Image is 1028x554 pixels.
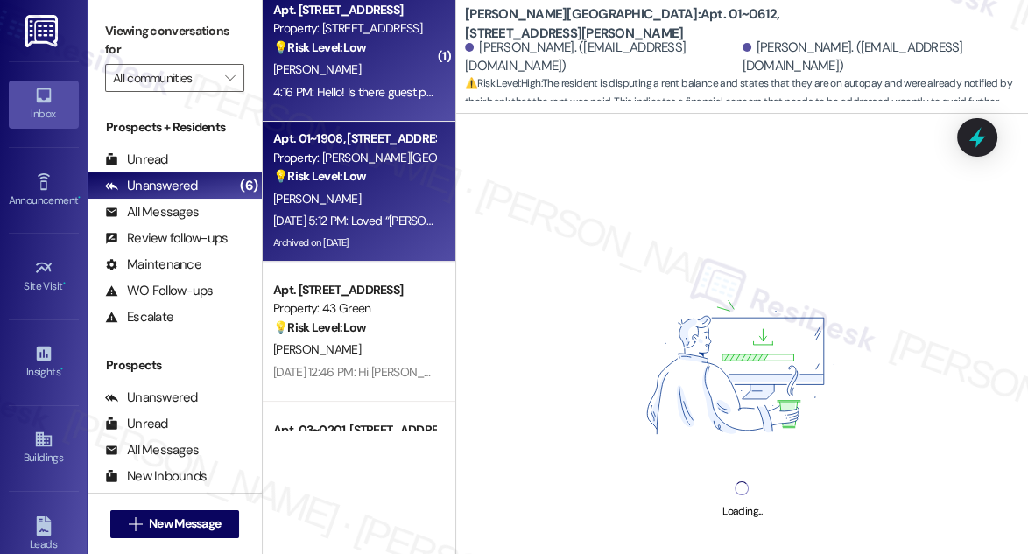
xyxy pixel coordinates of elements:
[273,39,366,55] strong: 💡 Risk Level: Low
[149,515,221,533] span: New Message
[273,341,361,357] span: [PERSON_NAME]
[273,130,435,148] div: Apt. 01~1908, [STREET_ADDRESS][PERSON_NAME]
[105,282,213,300] div: WO Follow-ups
[105,389,198,407] div: Unanswered
[465,5,815,43] b: [PERSON_NAME][GEOGRAPHIC_DATA]: Apt. 01~0612, [STREET_ADDRESS][PERSON_NAME]
[105,18,244,64] label: Viewing conversations for
[465,76,540,90] strong: ⚠️ Risk Level: High
[113,64,216,92] input: All communities
[743,39,1016,76] div: [PERSON_NAME]. ([EMAIL_ADDRESS][DOMAIN_NAME])
[25,15,61,47] img: ResiDesk Logo
[236,172,262,200] div: (6)
[88,356,262,375] div: Prospects
[273,19,435,38] div: Property: [STREET_ADDRESS]
[9,253,79,300] a: Site Visit •
[110,510,240,538] button: New Message
[273,299,435,318] div: Property: 43 Green
[78,192,81,204] span: •
[9,339,79,386] a: Insights •
[273,61,361,77] span: [PERSON_NAME]
[273,319,366,335] strong: 💡 Risk Level: Low
[722,502,762,521] div: Loading...
[273,421,435,439] div: Apt. 03~0201, [STREET_ADDRESS][GEOGRAPHIC_DATA][US_STATE][STREET_ADDRESS]
[60,363,63,375] span: •
[273,191,361,207] span: [PERSON_NAME]
[273,149,435,167] div: Property: [PERSON_NAME][GEOGRAPHIC_DATA]
[105,441,199,459] div: All Messages
[105,415,168,433] div: Unread
[273,168,366,184] strong: 💡 Risk Level: Low
[105,229,228,248] div: Review follow-ups
[129,517,142,531] i: 
[88,118,262,137] div: Prospects + Residents
[105,177,198,195] div: Unanswered
[105,256,201,274] div: Maintenance
[9,424,79,472] a: Buildings
[273,84,734,100] div: 4:16 PM: Hello! Is there guest parking available to rent? I know there’s a guest suite available.
[273,213,800,228] div: [DATE] 5:12 PM: Loved “[PERSON_NAME] ([PERSON_NAME][GEOGRAPHIC_DATA]): Got it! I'll pass this in…”
[465,74,1028,130] span: : The resident is disputing a rent balance and states that they are on autopay and were already n...
[105,151,168,169] div: Unread
[105,467,207,486] div: New Inbounds
[105,308,173,326] div: Escalate
[465,39,738,76] div: [PERSON_NAME]. ([EMAIL_ADDRESS][DOMAIN_NAME])
[225,71,235,85] i: 
[105,203,199,221] div: All Messages
[9,81,79,128] a: Inbox
[273,1,435,19] div: Apt. [STREET_ADDRESS]
[273,281,435,299] div: Apt. [STREET_ADDRESS]
[271,232,437,254] div: Archived on [DATE]
[63,277,66,290] span: •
